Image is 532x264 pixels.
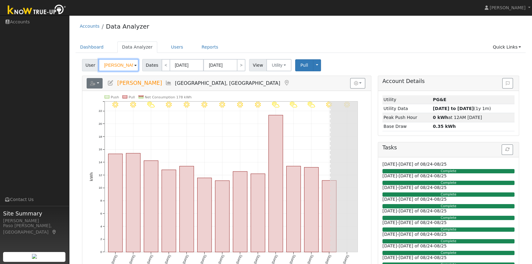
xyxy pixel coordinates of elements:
i: 7/31 - MostlyClear [130,102,136,108]
a: Reports [197,41,223,53]
rect: onclick="" [197,178,211,252]
rect: onclick="" [126,153,140,252]
h5: Account Details [382,78,514,85]
text: 16 [99,148,102,151]
h6: [DATE]-[DATE] of 08/24-08/25 [382,208,514,214]
h6: [DATE]-[DATE] of 08/24-08/25 [382,197,514,202]
div: Complete [382,227,514,232]
span: [PERSON_NAME] [117,80,162,86]
i: 8/04 - Clear [201,102,207,108]
h5: Tasks [382,144,514,151]
rect: onclick="" [162,170,176,252]
rect: onclick="" [322,180,336,252]
h6: [DATE]-[DATE] of 08/24-08/25 [382,243,514,249]
button: Refresh [502,144,513,155]
h6: [DATE]-[DATE] of 08/24-08/25 [382,255,514,260]
i: 8/08 - PartlyCloudy [272,102,280,108]
h6: [DATE]-[DATE] of 08/24-08/25 [382,162,514,167]
text: kWh [89,172,94,181]
a: Map [283,80,290,86]
a: Quick Links [488,41,526,53]
i: 8/03 - MostlyClear [184,102,190,108]
rect: onclick="" [108,154,122,252]
i: 8/10 - PartlyCloudy [307,102,315,108]
a: Data Analyzer [117,41,157,53]
text: 10 [99,186,102,190]
i: 8/06 - MostlyClear [237,102,243,108]
rect: onclick="" [304,167,318,252]
a: Dashboard [76,41,108,53]
i: 8/02 - Clear [166,102,172,108]
h6: [DATE]-[DATE] of 08/24-08/25 [382,232,514,237]
td: Base Draw [382,122,432,131]
a: Edit User (35394) [107,80,114,86]
strong: ID: 17172149, authorized: 08/13/25 [433,97,446,102]
span: View [249,59,267,71]
rect: onclick="" [268,115,283,252]
button: Utility [266,59,291,71]
span: [GEOGRAPHIC_DATA], [GEOGRAPHIC_DATA] [175,80,280,86]
i: 8/01 - PartlyCloudy [147,102,155,108]
td: Utility Data [382,104,432,113]
strong: [DATE] to [DATE] [433,106,474,111]
td: Peak Push Hour [382,113,432,122]
i: 8/11 - MostlyClear [326,102,332,108]
text: 14 [99,160,102,164]
span: User [82,59,99,71]
div: Complete [382,181,514,185]
a: Multi-Series Graph [165,80,172,86]
rect: onclick="" [144,161,158,252]
a: Users [166,41,188,53]
text: 6 [100,212,102,215]
div: Complete [382,192,514,197]
input: Select a User [99,59,139,71]
img: retrieve [32,254,37,259]
span: Dates [142,59,162,71]
div: Complete [382,204,514,208]
rect: onclick="" [286,166,300,252]
div: Complete [382,251,514,255]
rect: onclick="" [233,171,247,252]
rect: onclick="" [251,174,265,252]
rect: onclick="" [179,166,194,252]
text: 22 [99,109,102,112]
h6: [DATE]-[DATE] of 08/24-08/25 [382,185,514,190]
span: [PERSON_NAME] [490,5,526,10]
h6: [DATE]-[DATE] of 08/24-08/25 [382,220,514,225]
td: Utility [382,95,432,104]
td: at 12AM [DATE] [432,113,515,122]
text: 20 [99,122,102,125]
text: Net Consumption 178 kWh [145,95,192,99]
i: 8/05 - Clear [219,102,225,108]
button: Issue History [502,78,513,89]
i: 7/30 - MostlyClear [112,102,118,108]
a: < [162,59,170,71]
a: Data Analyzer [106,23,149,30]
h6: [DATE]-[DATE] of 08/24-08/25 [382,173,514,179]
div: Paso [PERSON_NAME], [GEOGRAPHIC_DATA] [3,223,66,235]
div: [PERSON_NAME] [3,218,66,224]
img: Know True-Up [5,3,69,17]
text: 18 [99,135,102,138]
strong: 0 kWh [433,115,448,120]
div: Complete [382,216,514,220]
div: Complete [382,169,514,173]
span: Site Summary [3,209,66,218]
i: 8/07 - Clear [255,102,261,108]
text: 2 [100,237,102,241]
text: 8 [100,199,102,202]
text: 12 [99,173,102,177]
rect: onclick="" [215,181,229,252]
text: 4 [100,225,102,228]
strong: 0.35 kWh [433,124,456,129]
span: (1y 1m) [433,106,491,111]
text: Push [111,95,119,99]
a: Map [52,230,57,234]
span: Pull [300,63,308,68]
text: 0 [100,250,102,254]
text: Pull [128,95,135,99]
i: 8/09 - PartlyCloudy [290,102,297,108]
button: Pull [295,59,313,71]
div: Complete [382,239,514,243]
a: > [237,59,245,71]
